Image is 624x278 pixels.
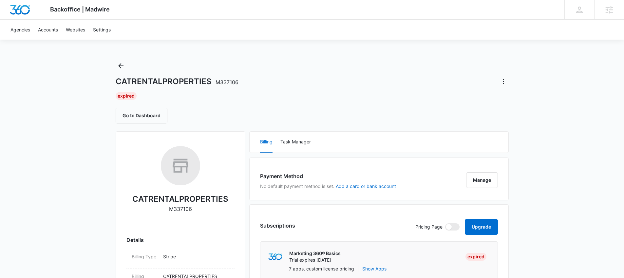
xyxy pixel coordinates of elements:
button: Upgrade [465,219,498,235]
a: Websites [62,20,89,40]
div: Expired [465,253,486,261]
h3: Payment Method [260,172,396,180]
p: Marketing 360® Basics [289,250,341,257]
button: Go to Dashboard [116,108,167,123]
a: Agencies [7,20,34,40]
button: Actions [498,76,509,87]
button: Billing [260,132,273,153]
img: marketing360Logo [268,253,282,260]
span: Backoffice | Madwire [50,6,110,13]
h1: CATRENTALPROPERTIES [116,77,238,86]
p: Stripe [163,253,229,260]
a: Settings [89,20,115,40]
dt: Billing Type [132,253,158,260]
span: M337106 [216,79,238,85]
button: Manage [466,172,498,188]
div: Expired [116,92,137,100]
button: Task Manager [280,132,311,153]
p: Trial expires [DATE] [289,257,341,263]
p: M337106 [169,205,192,213]
button: Back [116,61,126,71]
h3: Subscriptions [260,222,295,230]
div: Billing TypeStripe [126,249,235,269]
a: Accounts [34,20,62,40]
p: No default payment method is set. [260,183,396,190]
p: Pricing Page [415,223,443,231]
button: Add a card or bank account [336,184,396,189]
p: 7 apps, custom license pricing [289,265,354,272]
button: Show Apps [362,265,387,272]
span: Details [126,236,144,244]
h2: CATRENTALPROPERTIES [132,193,228,205]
